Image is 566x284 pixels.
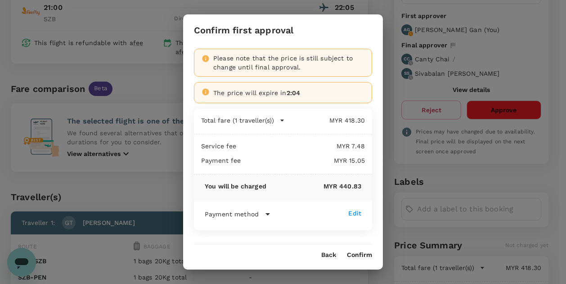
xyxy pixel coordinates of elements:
[266,182,361,191] p: MYR 440.83
[205,210,259,219] p: Payment method
[241,156,365,165] p: MYR 15.05
[348,209,361,218] div: Edit
[201,142,237,151] p: Service fee
[205,182,266,191] p: You will be charged
[201,116,274,125] p: Total fare (1 traveller(s))
[237,142,365,151] p: MYR 7.48
[201,116,285,125] button: Total fare (1 traveller(s))
[201,156,241,165] p: Payment fee
[321,252,336,259] button: Back
[347,252,372,259] button: Confirm
[285,116,365,125] p: MYR 418.30
[213,88,364,97] div: The price will expire in
[213,54,364,72] div: Please note that the price is still subject to change until final approval.
[194,25,293,36] h3: Confirm first approval
[287,89,301,96] span: 2:04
